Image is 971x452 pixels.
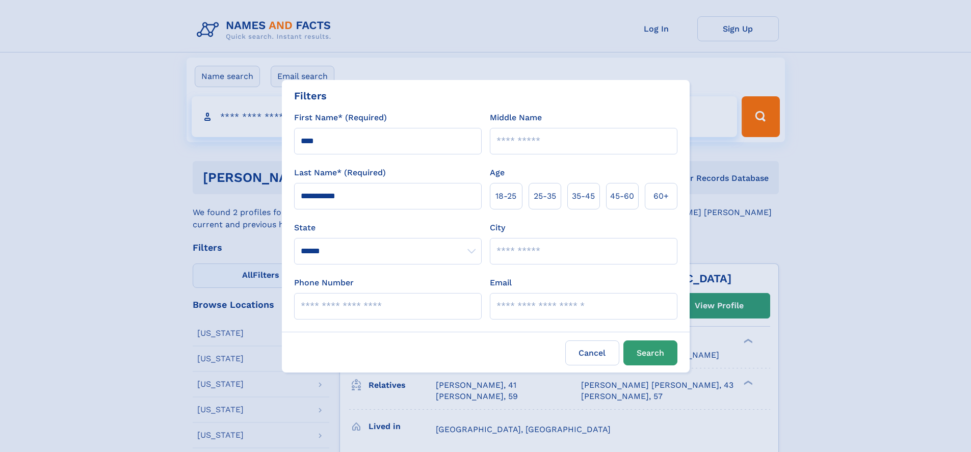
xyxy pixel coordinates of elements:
[653,190,669,202] span: 60+
[490,277,512,289] label: Email
[490,112,542,124] label: Middle Name
[623,340,677,365] button: Search
[490,167,505,179] label: Age
[565,340,619,365] label: Cancel
[294,167,386,179] label: Last Name* (Required)
[294,222,482,234] label: State
[294,277,354,289] label: Phone Number
[490,222,505,234] label: City
[495,190,516,202] span: 18‑25
[610,190,634,202] span: 45‑60
[572,190,595,202] span: 35‑45
[534,190,556,202] span: 25‑35
[294,88,327,103] div: Filters
[294,112,387,124] label: First Name* (Required)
